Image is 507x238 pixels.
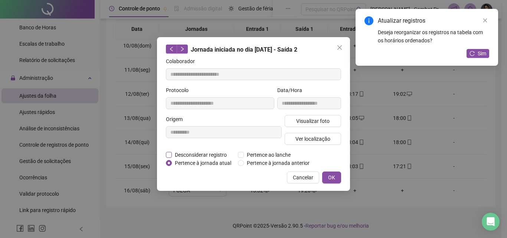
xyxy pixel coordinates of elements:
[328,173,335,182] span: OK
[364,16,373,25] span: info-circle
[334,42,346,53] button: Close
[166,57,200,65] label: Colaborador
[166,115,187,123] label: Origem
[277,86,307,94] label: Data/Hora
[169,46,174,52] span: left
[481,16,489,25] a: Close
[337,45,343,50] span: close
[172,159,234,167] span: Pertence à jornada atual
[378,16,489,25] div: Atualizar registros
[285,115,341,127] button: Visualizar foto
[244,159,313,167] span: Pertence à jornada anterior
[322,172,341,183] button: OK
[166,45,177,53] button: left
[295,135,330,143] span: Ver localização
[483,18,488,23] span: close
[287,172,319,183] button: Cancelar
[293,173,313,182] span: Cancelar
[177,45,188,53] button: right
[172,151,230,159] span: Desconsiderar registro
[244,151,294,159] span: Pertence ao lanche
[467,49,489,58] button: Sim
[285,133,341,145] button: Ver localização
[166,45,341,54] div: Jornada iniciada no dia [DATE] - Saída 2
[180,46,185,52] span: right
[296,117,330,125] span: Visualizar foto
[166,86,193,94] label: Protocolo
[470,51,475,56] span: reload
[378,28,489,45] div: Deseja reorganizar os registros na tabela com os horários ordenados?
[482,213,500,231] div: Open Intercom Messenger
[478,49,486,58] span: Sim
